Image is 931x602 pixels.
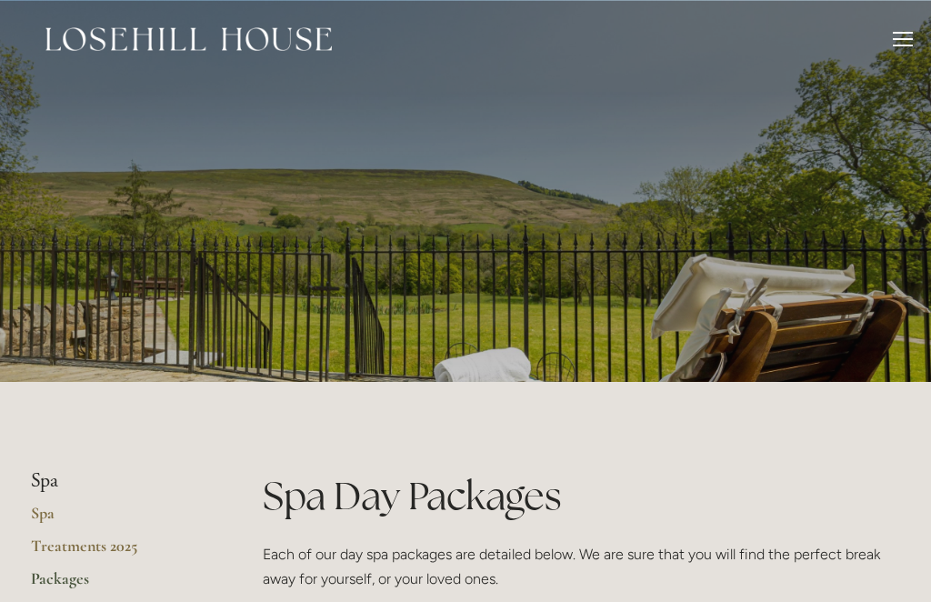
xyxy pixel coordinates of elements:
[31,568,205,601] a: Packages
[31,536,205,568] a: Treatments 2025
[263,469,900,523] h1: Spa Day Packages
[31,469,205,493] li: Spa
[31,503,205,536] a: Spa
[263,542,900,591] p: Each of our day spa packages are detailed below. We are sure that you will find the perfect break...
[45,27,332,51] img: Losehill House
